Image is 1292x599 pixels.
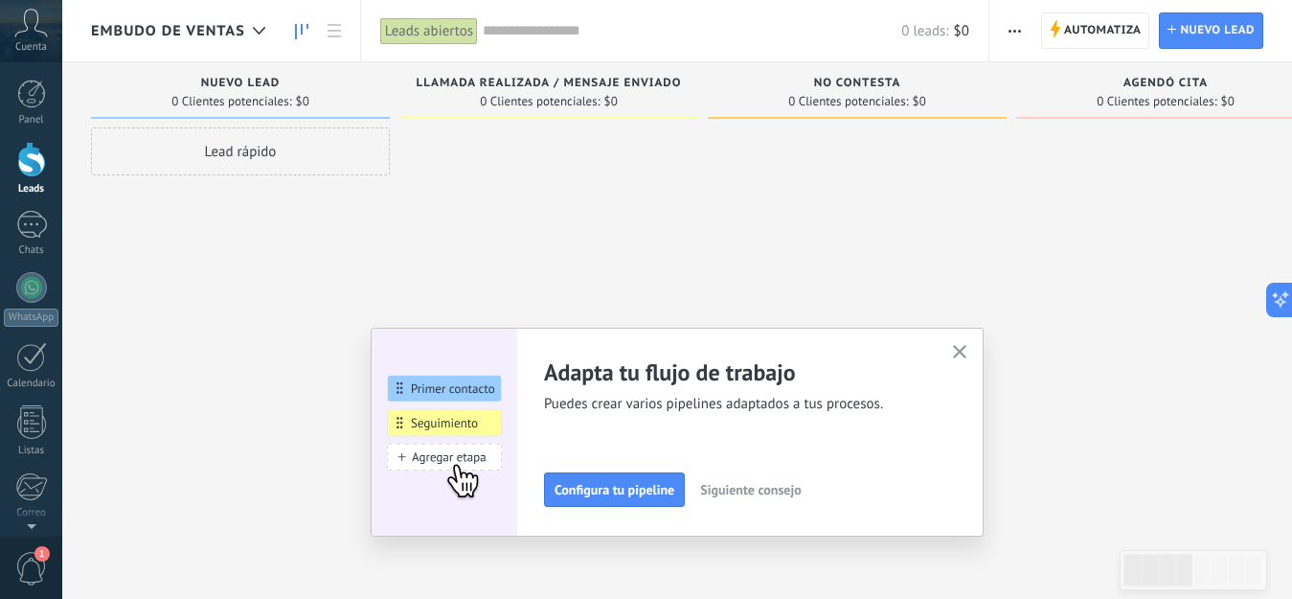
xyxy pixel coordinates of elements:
div: Nuevo Lead [101,77,380,93]
span: Automatiza [1064,13,1142,48]
div: Calendario [4,378,59,390]
span: No contesta [814,77,901,90]
div: No contesta [717,77,997,93]
a: Automatiza [1041,12,1150,49]
h2: Adapta tu flujo de trabajo [544,357,929,387]
span: Agendó Cita [1123,77,1208,90]
span: $0 [913,96,926,107]
span: Llamada Realizada / Mensaje Enviado [416,77,681,90]
span: Cuenta [15,41,47,54]
span: 0 Clientes potenciales: [480,96,600,107]
span: $0 [954,22,969,40]
a: Nuevo lead [1159,12,1263,49]
span: 0 Clientes potenciales: [788,96,908,107]
span: Puedes crear varios pipelines adaptados a tus procesos. [544,395,929,414]
span: $0 [604,96,618,107]
div: Llamada Realizada / Mensaje Enviado [409,77,689,93]
a: Lista [318,12,351,50]
span: 1 [34,546,50,562]
div: Listas [4,445,59,457]
button: Siguiente consejo [691,475,809,504]
div: WhatsApp [4,309,58,327]
button: Configura tu pipeline [544,472,685,507]
span: Nuevo lead [1180,13,1255,48]
span: $0 [296,96,309,107]
span: 0 leads: [901,22,948,40]
a: Leads [285,12,318,50]
div: Leads abiertos [380,17,478,45]
div: Lead rápido [91,127,390,175]
div: Chats [4,244,59,257]
button: Más [1001,12,1029,49]
span: Nuevo Lead [201,77,281,90]
div: Correo [4,507,59,519]
span: Configura tu pipeline [555,483,674,496]
span: Embudo de ventas [91,22,245,40]
span: 0 Clientes potenciales: [171,96,291,107]
span: 0 Clientes potenciales: [1097,96,1216,107]
span: Siguiente consejo [700,483,801,496]
div: Leads [4,183,59,196]
div: Panel [4,114,59,127]
span: $0 [1221,96,1235,107]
